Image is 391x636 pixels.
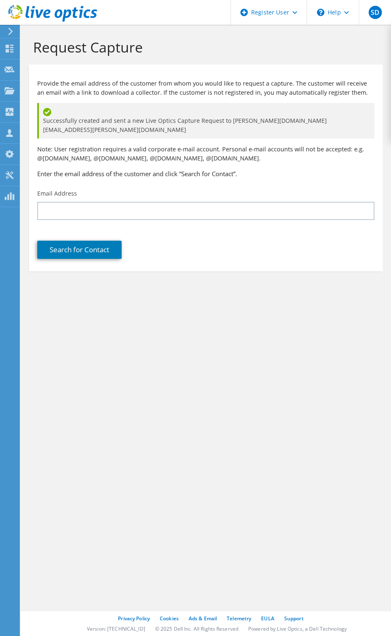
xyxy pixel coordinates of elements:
a: Telemetry [227,615,251,622]
li: Version: [TECHNICAL_ID] [87,625,145,632]
li: © 2025 Dell Inc. All Rights Reserved [155,625,238,632]
span: SD [369,6,382,19]
a: Search for Contact [37,241,122,259]
label: Email Address [37,189,77,198]
svg: \n [317,9,324,16]
a: Support [284,615,304,622]
p: Note: User registration requires a valid corporate e-mail account. Personal e-mail accounts will ... [37,145,374,163]
h3: Enter the email address of the customer and click “Search for Contact”. [37,169,374,178]
a: EULA [261,615,274,622]
p: Provide the email address of the customer from whom you would like to request a capture. The cust... [37,79,374,97]
a: Cookies [160,615,179,622]
span: Successfully created and sent a new Live Optics Capture Request to [PERSON_NAME][DOMAIN_NAME][EMA... [43,116,370,134]
a: Privacy Policy [118,615,150,622]
h1: Request Capture [33,38,374,56]
li: Powered by Live Optics, a Dell Technology [248,625,347,632]
a: Ads & Email [189,615,217,622]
